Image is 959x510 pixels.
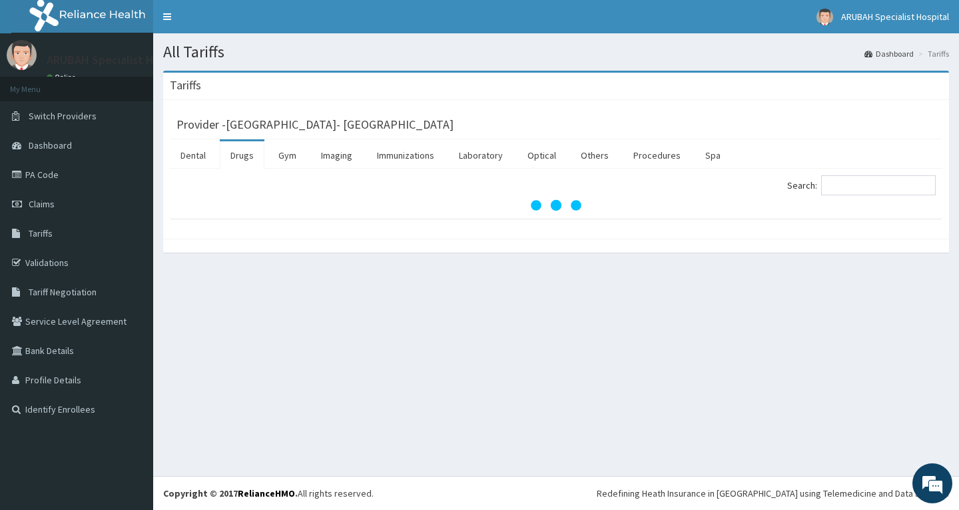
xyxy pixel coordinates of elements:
[77,168,184,303] span: We're online!
[597,487,949,500] div: Redefining Heath Insurance in [GEOGRAPHIC_DATA] using Telemedicine and Data Science!
[841,11,949,23] span: ARUBAH Specialist Hospital
[29,198,55,210] span: Claims
[29,110,97,122] span: Switch Providers
[821,175,936,195] input: Search:
[29,139,72,151] span: Dashboard
[170,141,216,169] a: Dental
[448,141,513,169] a: Laboratory
[238,487,295,499] a: RelianceHMO
[163,43,949,61] h1: All Tariffs
[864,48,914,59] a: Dashboard
[695,141,731,169] a: Spa
[47,73,79,82] a: Online
[310,141,363,169] a: Imaging
[163,487,298,499] strong: Copyright © 2017 .
[69,75,224,92] div: Chat with us now
[915,48,949,59] li: Tariffs
[29,227,53,239] span: Tariffs
[816,9,833,25] img: User Image
[170,79,201,91] h3: Tariffs
[220,141,264,169] a: Drugs
[7,40,37,70] img: User Image
[787,175,936,195] label: Search:
[25,67,54,100] img: d_794563401_company_1708531726252_794563401
[268,141,307,169] a: Gym
[517,141,567,169] a: Optical
[153,476,959,510] footer: All rights reserved.
[47,54,190,66] p: ARUBAH Specialist Hospital
[623,141,691,169] a: Procedures
[7,364,254,411] textarea: Type your message and hit 'Enter'
[218,7,250,39] div: Minimize live chat window
[570,141,619,169] a: Others
[176,119,454,131] h3: Provider - [GEOGRAPHIC_DATA]- [GEOGRAPHIC_DATA]
[366,141,445,169] a: Immunizations
[29,286,97,298] span: Tariff Negotiation
[529,179,583,232] svg: audio-loading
